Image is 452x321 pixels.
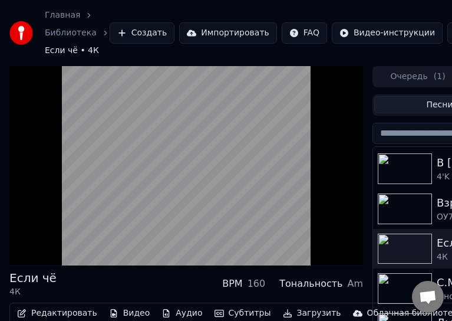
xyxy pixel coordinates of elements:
button: Создать [110,22,174,44]
div: Тональность [279,277,342,291]
button: Видео-инструкции [332,22,443,44]
div: Am [347,277,363,291]
span: ( 1 ) [434,71,446,83]
a: Главная [45,9,80,21]
nav: breadcrumb [45,9,110,57]
div: 160 [248,277,266,291]
a: Библиотека [45,27,97,39]
div: Если чё [9,270,57,286]
img: youka [9,21,33,45]
div: 4К [9,286,57,298]
button: FAQ [282,22,327,44]
button: Импортировать [179,22,277,44]
div: BPM [222,277,242,291]
span: Если чё • 4К [45,45,99,57]
div: Открытый чат [412,281,444,313]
